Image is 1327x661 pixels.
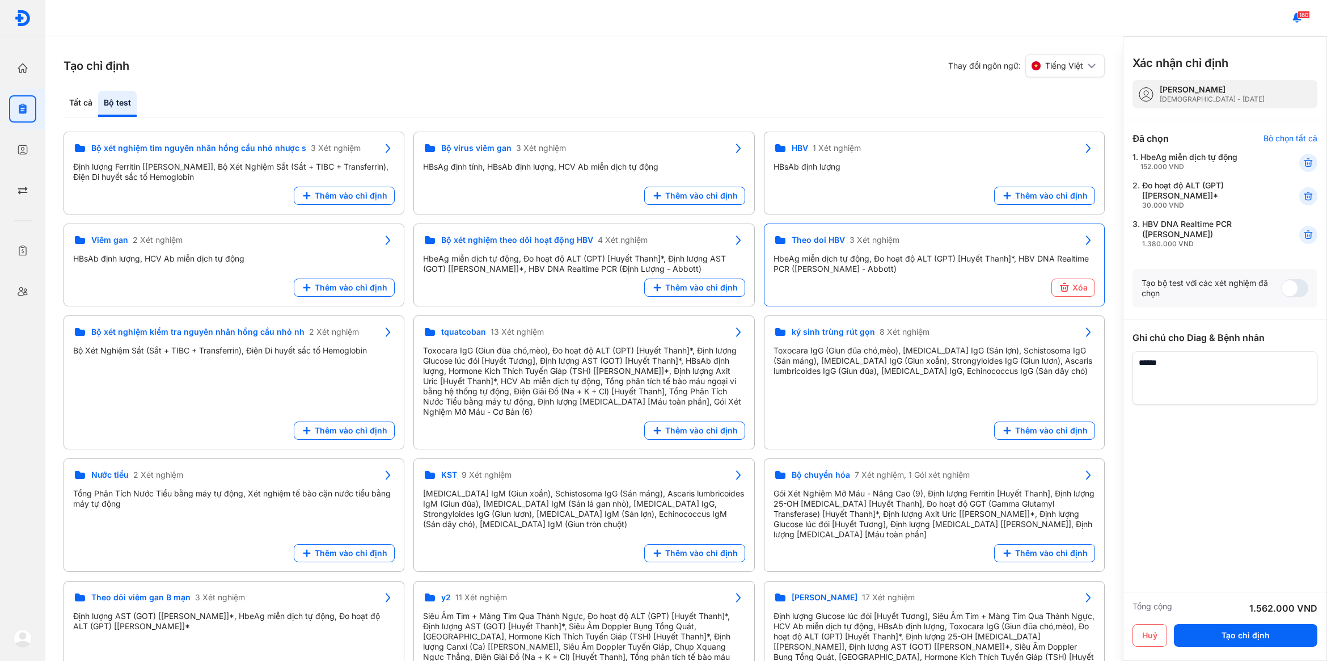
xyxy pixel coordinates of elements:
div: [PERSON_NAME] [1160,85,1265,95]
span: Viêm gan [91,235,128,245]
span: 4 Xét nghiệm [598,235,648,245]
span: tquatcoban [441,327,486,337]
div: HBsAg định tính, HBsAb định lượng, HCV Ab miễn dịch tự động [423,162,745,172]
span: Thêm vào chỉ định [665,283,738,293]
button: Thêm vào chỉ định [994,422,1095,440]
span: 3 Xét nghiệm [850,235,899,245]
button: Thêm vào chỉ định [644,544,745,562]
div: 2. [1132,180,1271,210]
div: 1.562.000 VND [1249,601,1317,615]
div: HBsAb định lượng [774,162,1095,172]
span: Thêm vào chỉ định [315,548,387,558]
div: Toxocara IgG (Giun đũa chó,mèo), [MEDICAL_DATA] IgG (Sán lợn), Schistosoma IgG (Sán máng), [MEDIC... [774,346,1095,376]
div: 30.000 VND [1142,201,1271,210]
button: Thêm vào chỉ định [994,187,1095,205]
span: KST [441,470,457,480]
div: Đã chọn [1132,132,1169,145]
span: Bộ xét nghiệm theo dõi hoạt động HBV [441,235,593,245]
h3: Xác nhận chỉ định [1132,55,1228,71]
span: 3 Xét nghiệm [516,143,566,153]
button: Thêm vào chỉ định [294,187,395,205]
span: y2 [441,592,451,603]
span: [PERSON_NAME] [792,592,857,603]
span: 11 Xét nghiệm [455,592,507,603]
span: ký sinh trùng rút gọn [792,327,875,337]
span: 7 Xét nghiệm, 1 Gói xét nghiệm [855,470,970,480]
div: [DEMOGRAPHIC_DATA] - [DATE] [1160,95,1265,104]
div: Tổng Phân Tích Nước Tiểu bằng máy tự động, Xét nghiệm tế bào cặn nước tiểu bằng máy tự động [73,489,395,509]
button: Thêm vào chỉ định [644,279,745,297]
span: Tiếng Việt [1045,61,1083,71]
h3: Tạo chỉ định [64,58,129,74]
button: Thêm vào chỉ định [294,544,395,562]
span: 2 Xét nghiệm [133,470,183,480]
span: Thêm vào chỉ định [665,426,738,436]
span: Thêm vào chỉ định [1015,548,1088,558]
span: 1 Xét nghiệm [813,143,861,153]
div: Thay đổi ngôn ngữ: [948,54,1105,77]
div: Gói Xét Nghiệm Mỡ Máu - Nâng Cao (9), Định lượng Ferritin [Huyết Thanh], Định lượng 25-OH [MEDICA... [774,489,1095,540]
div: HBsAb định lượng, HCV Ab miễn dịch tự động [73,254,395,264]
span: Xóa [1072,283,1088,293]
span: Thêm vào chỉ định [665,191,738,201]
span: Theo dõi viêm gan B mạn [91,592,191,603]
div: Bộ test [98,91,137,117]
div: Bộ Xét Nghiệm Sắt (Sắt + TIBC + Transferrin), Điện Di huyết sắc tố Hemoglobin [73,346,395,356]
div: Bỏ chọn tất cả [1263,133,1317,144]
span: 17 Xét nghiệm [862,592,915,603]
div: Đo hoạt độ ALT (GPT) [[PERSON_NAME]]* [1142,180,1271,210]
span: Thêm vào chỉ định [315,283,387,293]
button: Thêm vào chỉ định [644,422,745,440]
div: HbeAg miễn dịch tự động, Đo hoạt độ ALT (GPT) [Huyết Thanh]*, Định lượng AST (GOT) [[PERSON_NAME]... [423,254,745,274]
button: Huỷ [1132,624,1167,647]
span: 3 Xét nghiệm [311,143,361,153]
div: Ghi chú cho Diag & Bệnh nhân [1132,331,1317,344]
span: Nước tiểu [91,470,129,480]
span: Thêm vào chỉ định [665,548,738,558]
div: Định lượng AST (GOT) [[PERSON_NAME]]*, HbeAg miễn dịch tự động, Đo hoạt độ ALT (GPT) [[PERSON_NAM... [73,611,395,631]
div: 152.000 VND [1140,162,1237,171]
span: 2 Xét nghiệm [133,235,183,245]
div: Tạo bộ test với các xét nghiệm đã chọn [1142,278,1281,298]
span: 2 Xét nghiệm [309,327,359,337]
span: Thêm vào chỉ định [1015,191,1088,201]
div: HBV DNA Realtime PCR ([PERSON_NAME]) [1142,219,1271,249]
div: HbeAg miễn dịch tự động, Đo hoạt độ ALT (GPT) [Huyết Thanh]*, HBV DNA Realtime PCR ([PERSON_NAME]... [774,254,1095,274]
div: 3. [1132,219,1271,249]
span: Bộ chuyển hóa [792,470,850,480]
span: Bộ xét nghiệm kiểm tra nguyên nhân hồng cầu nhỏ nh [91,327,305,337]
div: 1. [1132,152,1271,171]
div: Toxocara IgG (Giun đũa chó,mèo), Đo hoạt độ ALT (GPT) [Huyết Thanh]*, Định lượng Glucose lúc đói ... [423,346,745,417]
span: Thêm vào chỉ định [315,426,387,436]
span: HBV [792,143,808,153]
button: Thêm vào chỉ định [994,544,1095,562]
img: logo [14,10,31,27]
div: HbeAg miễn dịch tự động [1140,152,1237,171]
div: Tất cả [64,91,98,117]
button: Thêm vào chỉ định [294,279,395,297]
button: Thêm vào chỉ định [644,187,745,205]
span: 13 Xét nghiệm [491,327,544,337]
span: 160 [1298,11,1310,19]
span: 3 Xét nghiệm [195,592,245,603]
button: Tạo chỉ định [1174,624,1317,647]
span: Theo doi HBV [792,235,845,245]
button: Xóa [1051,279,1095,297]
div: Tổng cộng [1132,601,1172,615]
span: 9 Xét nghiệm [462,470,512,480]
div: [MEDICAL_DATA] IgM (Giun xoắn), Schistosoma IgG (Sán máng), Ascaris lumbricoides IgM (Giun đũa), ... [423,489,745,529]
span: Bộ virus viêm gan [441,143,512,153]
div: 1.380.000 VND [1142,239,1271,249]
button: Thêm vào chỉ định [294,422,395,440]
span: Thêm vào chỉ định [315,191,387,201]
span: Thêm vào chỉ định [1015,426,1088,436]
span: Bộ xét nghiệm tìm nguyên nhân hồng cầu nhỏ nhược s [91,143,306,153]
img: logo [14,629,32,647]
div: Định lượng Ferritin [[PERSON_NAME]], Bộ Xét Nghiệm Sắt (Sắt + TIBC + Transferrin), Điện Di huyết ... [73,162,395,182]
span: 8 Xét nghiệm [880,327,929,337]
